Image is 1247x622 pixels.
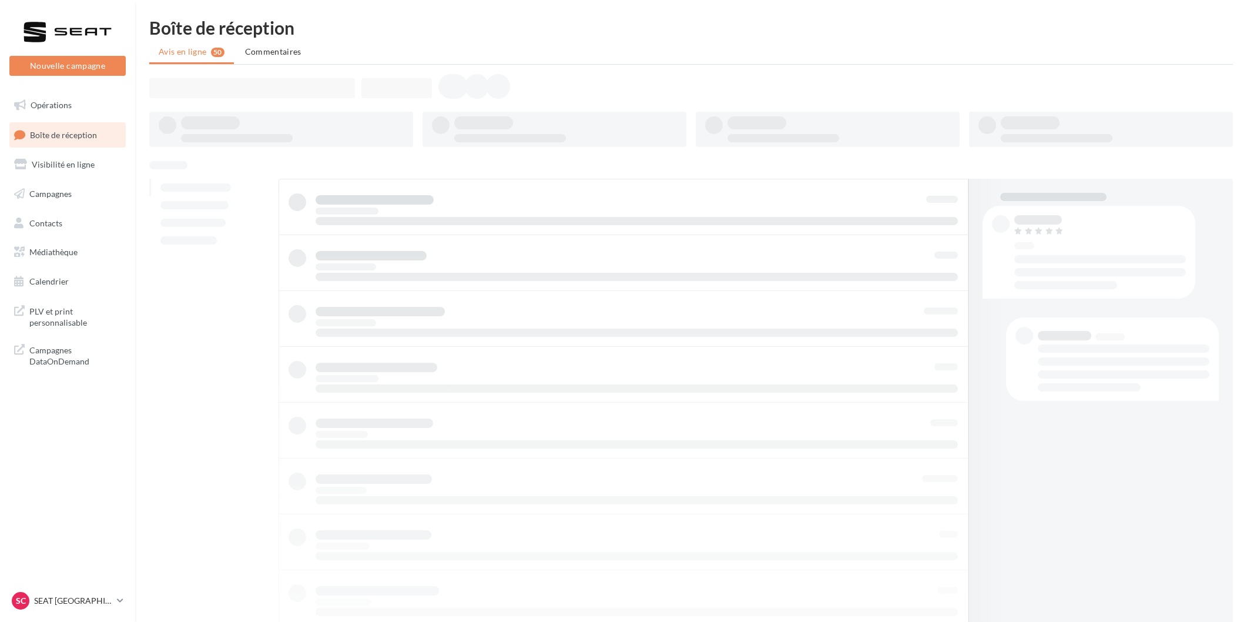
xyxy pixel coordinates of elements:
span: Opérations [31,100,72,110]
a: Opérations [7,93,128,118]
span: SC [16,595,26,607]
a: PLV et print personnalisable [7,299,128,333]
a: Contacts [7,211,128,236]
a: Campagnes [7,182,128,206]
p: SEAT [GEOGRAPHIC_DATA] [34,595,112,607]
a: Boîte de réception [7,122,128,148]
a: SC SEAT [GEOGRAPHIC_DATA] [9,590,126,612]
span: Contacts [29,218,62,228]
span: Campagnes [29,189,72,199]
span: Médiathèque [29,247,78,257]
span: Visibilité en ligne [32,159,95,169]
span: Boîte de réception [30,129,97,139]
span: PLV et print personnalisable [29,303,121,329]
a: Médiathèque [7,240,128,265]
span: Commentaires [245,46,301,56]
a: Campagnes DataOnDemand [7,337,128,372]
a: Visibilité en ligne [7,152,128,177]
span: Calendrier [29,276,69,286]
span: Campagnes DataOnDemand [29,342,121,367]
a: Calendrier [7,269,128,294]
div: Boîte de réception [149,19,1233,36]
button: Nouvelle campagne [9,56,126,76]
